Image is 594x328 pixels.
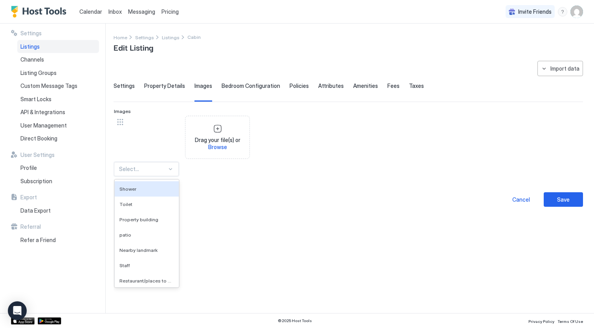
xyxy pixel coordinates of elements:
a: Messaging [128,7,155,16]
span: Edit Listing [114,41,153,53]
div: View imageSelect...ShowerToiletProperty buildingpatioNearby landmarkStaffRestaurant/places to eat [114,116,179,176]
button: Save [544,192,583,207]
span: Staff [119,262,130,268]
a: Smart Locks [17,93,99,106]
div: Open Intercom Messenger [8,301,27,320]
a: Listings [162,33,180,41]
a: Custom Message Tags [17,79,99,93]
span: Subscription [20,178,52,185]
span: Direct Booking [20,135,57,142]
span: Attributes [318,82,344,89]
span: Shower [119,186,136,192]
span: Pricing [161,8,179,15]
div: Import data [550,64,579,73]
a: Subscription [17,175,99,188]
a: Inbox [108,7,122,16]
span: Breadcrumb [187,34,201,40]
span: Refer a Friend [20,237,56,244]
a: API & Integrations [17,106,99,119]
div: Cancel [512,195,530,204]
span: Channels [20,56,44,63]
div: menu [558,7,567,16]
div: Breadcrumb [162,33,180,41]
span: Listings [162,35,180,40]
a: Terms Of Use [557,317,583,325]
a: Listing Groups [17,66,99,80]
span: Smart Locks [20,96,51,103]
a: Host Tools Logo [11,6,70,18]
a: Google Play Store [38,317,61,324]
span: Images [194,82,212,89]
span: Listings [20,43,40,50]
span: Terms Of Use [557,319,583,324]
span: © 2025 Host Tools [278,318,312,323]
a: Settings [135,33,154,41]
span: Amenities [353,82,378,89]
span: Settings [20,30,42,37]
span: Property building [119,217,158,222]
div: User profile [570,5,583,18]
a: Calendar [79,7,102,16]
button: Import data [537,61,583,76]
a: App Store [11,317,35,324]
a: Home [114,33,127,41]
span: Inbox [108,8,122,15]
a: Refer a Friend [17,233,99,247]
span: patio [119,232,131,238]
div: Save [557,195,570,204]
span: Data Export [20,207,51,214]
div: Breadcrumb [135,33,154,41]
span: Nearby landmark [119,247,158,253]
span: Profile [20,164,37,171]
button: Cancel [501,192,541,207]
span: Calendar [79,8,102,15]
a: Profile [17,161,99,175]
div: View image [114,116,179,159]
span: Toilet [119,201,132,207]
span: Images [114,108,131,114]
span: Fees [387,82,400,89]
span: Export [20,194,37,201]
span: Messaging [128,8,155,15]
span: Property Details [144,82,185,89]
span: Custom Message Tags [20,82,77,89]
span: Browse [208,144,227,150]
span: This field is required [114,179,165,186]
span: Settings [114,82,135,89]
a: Listings [17,40,99,53]
span: Listing Groups [20,69,57,77]
span: Privacy Policy [528,319,554,324]
span: Invite Friends [518,8,552,15]
span: Home [114,35,127,40]
span: Policies [290,82,309,89]
div: Breadcrumb [114,33,127,41]
a: Data Export [17,204,99,217]
span: Settings [135,35,154,40]
span: API & Integrations [20,109,65,116]
span: User Settings [20,151,55,159]
span: Drag your file(s) or [189,137,246,150]
a: Privacy Policy [528,317,554,325]
a: Channels [17,53,99,66]
span: Taxes [409,82,424,89]
a: User Management [17,119,99,132]
a: Direct Booking [17,132,99,145]
span: Referral [20,223,41,230]
span: Bedroom Configuration [222,82,280,89]
span: Restaurant/places to eat [119,278,172,284]
span: User Management [20,122,67,129]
